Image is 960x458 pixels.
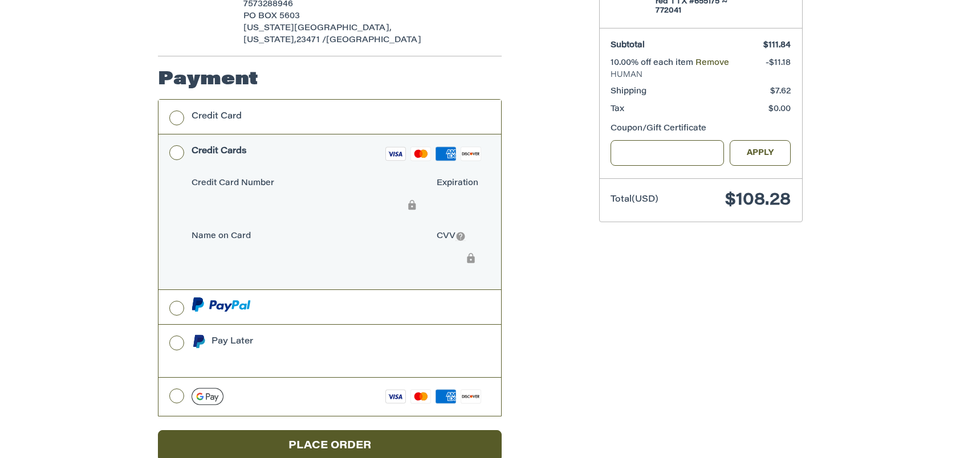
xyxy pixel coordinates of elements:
[189,193,422,224] iframe: paypal_card_number_field
[192,142,247,161] div: Credit Cards
[192,334,206,349] img: Pay Later icon
[611,88,646,96] span: Shipping
[437,178,484,190] label: Expiration
[192,107,242,126] div: Credit Card
[158,68,258,91] h2: Payment
[770,88,791,96] span: $7.62
[611,140,724,166] input: Gift Certificate or Coupon Code
[243,13,300,21] span: PO BOX 5603
[766,59,791,67] span: -$11.18
[189,246,422,277] iframe: paypal_card_name_field
[437,231,484,243] label: CVV
[611,105,624,113] span: Tax
[326,36,421,44] span: [GEOGRAPHIC_DATA]
[611,59,695,67] span: 10.00% off each item
[434,193,481,224] iframe: paypal_card_expiry_field
[611,42,645,50] span: Subtotal
[192,353,424,362] iframe: PayPal Message 1
[611,69,791,81] span: HUMAN
[243,36,296,44] span: [US_STATE],
[192,231,425,243] label: Name on Card
[768,105,791,113] span: $0.00
[611,123,791,135] div: Coupon/Gift Certificate
[730,140,791,166] button: Apply
[192,388,223,405] img: Google Pay icon
[211,332,424,351] div: Pay Later
[763,42,791,50] span: $111.84
[725,192,791,209] span: $108.28
[434,246,481,277] iframe: paypal_card_cvv_field
[611,195,658,204] span: Total (USD)
[243,24,392,32] span: [US_STATE][GEOGRAPHIC_DATA],
[192,178,425,190] label: Credit Card Number
[296,36,326,44] span: 23471 /
[695,59,729,67] a: Remove
[243,1,293,9] span: 7573288946
[192,297,251,312] img: PayPal icon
